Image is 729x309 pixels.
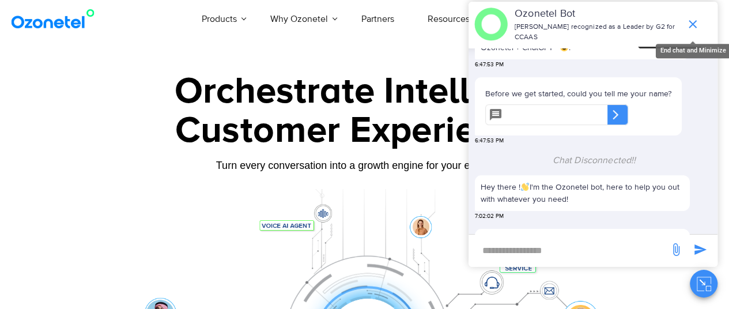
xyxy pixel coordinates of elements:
span: 7:02:02 PM [475,212,504,221]
span: Chat Disconnected!! [553,154,636,166]
div: Orchestrate Intelligent [45,73,685,110]
p: Before we get started, could you tell me your name? [485,88,671,100]
img: header [474,7,508,41]
span: 6:47:53 PM [475,137,504,145]
p: Ozonetel Bot [515,6,680,22]
span: send message [664,238,688,261]
div: new-msg-input [474,240,663,261]
p: Hey there ! I'm the Ozonetel bot, here to help you out with whatever you need! [481,181,684,205]
button: Close chat [690,270,717,297]
span: 6:47:53 PM [475,61,504,69]
span: end chat or minimize [681,13,704,36]
img: 👋 [521,183,529,191]
div: Customer Experiences [45,103,685,159]
p: [PERSON_NAME] recognized as a Leader by G2 for CCAAS [515,22,680,43]
span: send message [689,238,712,261]
div: Turn every conversation into a growth engine for your enterprise. [45,159,685,172]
